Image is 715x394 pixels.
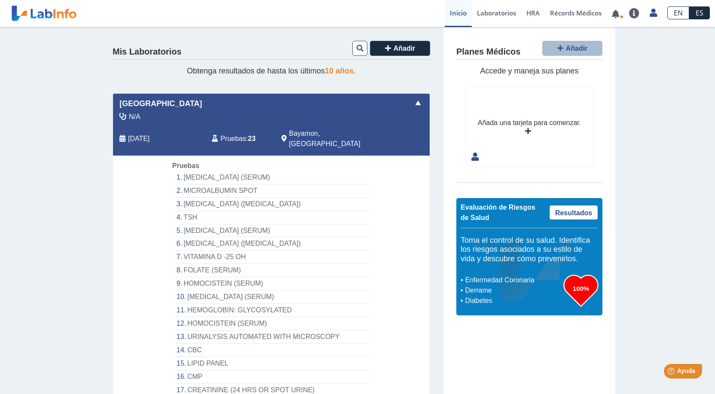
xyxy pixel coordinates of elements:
[172,198,370,211] li: [MEDICAL_DATA] ([MEDICAL_DATA])
[129,112,141,122] span: N/A
[480,67,578,75] span: Accede y maneja sus planes
[172,277,370,290] li: HOMOCISTEIN (SERUM)
[463,275,564,285] li: Enfermedad Coronaria
[172,171,370,184] li: [MEDICAL_DATA] (SERUM)
[463,285,564,296] li: Derrame
[172,317,370,330] li: HOMOCISTEIN (SERUM)
[172,357,370,370] li: LIPID PANEL
[526,9,540,17] span: HRA
[456,47,520,57] h4: Planes Médicos
[172,162,199,169] span: Pruebas
[172,370,370,384] li: CMP
[289,128,384,149] span: Bayamon, PR
[128,134,150,144] span: 2025-05-05
[248,135,256,142] b: 23
[172,237,370,250] li: [MEDICAL_DATA] ([MEDICAL_DATA])
[113,47,181,57] h4: Mis Laboratorios
[172,211,370,224] li: TSH
[172,264,370,277] li: FOLATE (SERUM)
[667,6,689,19] a: EN
[370,41,430,56] button: Añadir
[542,41,602,56] button: Añadir
[325,67,354,75] span: 10 años
[689,6,710,19] a: ES
[461,236,598,264] h5: Toma el control de su salud. Identifica los riesgos asociados a su estilo de vida y descubre cómo...
[566,45,588,52] span: Añadir
[172,304,370,317] li: HEMOGLOBIN: GLYCOSYLATED
[564,283,598,294] h3: 100%
[172,290,370,304] li: [MEDICAL_DATA] (SERUM)
[205,128,275,149] div: :
[187,67,356,75] span: Obtenga resultados de hasta los últimos .
[394,45,416,52] span: Añadir
[119,98,202,110] span: [GEOGRAPHIC_DATA]
[478,118,581,128] div: Añada una tarjeta para comenzar.
[463,296,564,306] li: Diabetes
[220,134,246,144] span: Pruebas
[639,360,706,385] iframe: Help widget launcher
[172,344,370,357] li: CBC
[461,204,535,221] span: Evaluación de Riesgos de Salud
[172,330,370,344] li: URINALYSIS AUTOMATED WITH MICROSCOPY
[172,224,370,238] li: [MEDICAL_DATA] (SERUM)
[549,205,598,220] a: Resultados
[172,250,370,264] li: VITAMINA D -25 OH
[172,184,370,198] li: MICROALBUMIN SPOT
